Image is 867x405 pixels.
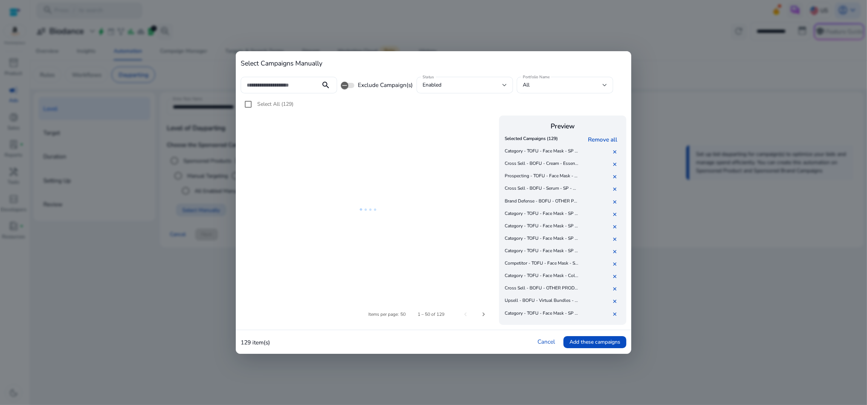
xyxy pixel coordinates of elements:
h4: Select Campaigns Manually [241,59,626,67]
div: 1 – 50 of 129 [418,311,444,318]
a: ✕ [612,285,621,293]
a: ✕ [612,235,621,243]
a: ✕ [612,322,621,330]
td: Cross Sell - BOFU - OTHER PRODUCTS - SP - ASIN - ALL PRODUCTS [503,283,581,295]
td: Cross Sell - BOFU - Serum - SP - ASIN - ALL PRODUCTS [503,183,581,195]
a: ✕ [612,185,621,193]
span: Select All (129) [257,100,293,108]
div: 50 [400,311,406,318]
a: ✕ [612,198,621,206]
span: Add these campaigns [569,338,620,346]
a: ✕ [612,248,621,256]
a: ✕ [612,260,621,268]
a: ✕ [612,173,621,181]
td: Category - TOFU - Face Mask - SP - Phrase - Korean Mask (high volume) [503,308,581,320]
span: enabled [423,81,441,88]
td: Competitor - TOFU - Face Mask - SP - ASIN - Face Mask ASIN [503,258,581,270]
a: ✕ [612,160,621,168]
button: Add these campaigns [563,336,626,348]
a: ✕ [612,310,621,318]
a: ✕ [612,210,621,218]
td: Upsell - BOFU - Virtual Bundles - SP - ASIN - ALL PRODUCTS [503,295,581,308]
td: Category - TOFU - Face Mask - SP - Exact - Korean Mask (high volume) [503,208,581,220]
td: Category - TOFU - Face Mask - SP - Phrase - Korean Masks (mid volume) [503,320,581,332]
a: Cancel [537,338,555,346]
td: Category - TOFU - Face Mask - Collagen - SP - Exact - Face Masks [503,270,581,283]
a: Remove all [588,136,621,143]
td: Prospecting - TOFU - Face Mask - Collagen - SP - Main Categories [503,171,581,183]
h4: Preview [503,122,623,130]
td: Category - TOFU - Face Mask - SP - Broad - Face Masks [503,245,581,258]
p: 129 item(s) [241,338,270,347]
mat-label: Portfolio Name [523,74,550,79]
a: ✕ [612,222,621,230]
th: Selected Campaigns (129) [503,133,560,146]
div: Items per page: [368,311,399,318]
td: Cross Sell - BOFU - Cream - Essence - SP - ASIN - ALL PRODUCTS [503,158,581,171]
td: Brand Defense - BOFU - OTHER PRODUCTS - SP - Exact, Phrase - Branded Keywords [503,195,581,208]
span: All [523,81,530,88]
td: Category - TOFU - Face Mask - SP - Phrase - Hydrogel Masks [503,220,581,233]
td: Category - TOFU - Face Mask - SP - Phrase - Korean [MEDICAL_DATA] [503,233,581,245]
td: Category - TOFU - Face Mask - SP - Exact - Korean [MEDICAL_DATA] [503,146,581,158]
a: ✕ [612,273,621,280]
a: ✕ [612,148,621,156]
span: Exclude Campaign(s) [358,81,413,89]
mat-icon: search [317,81,335,90]
a: ✕ [612,297,621,305]
button: Next page [475,305,493,323]
mat-label: Status [423,74,434,79]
